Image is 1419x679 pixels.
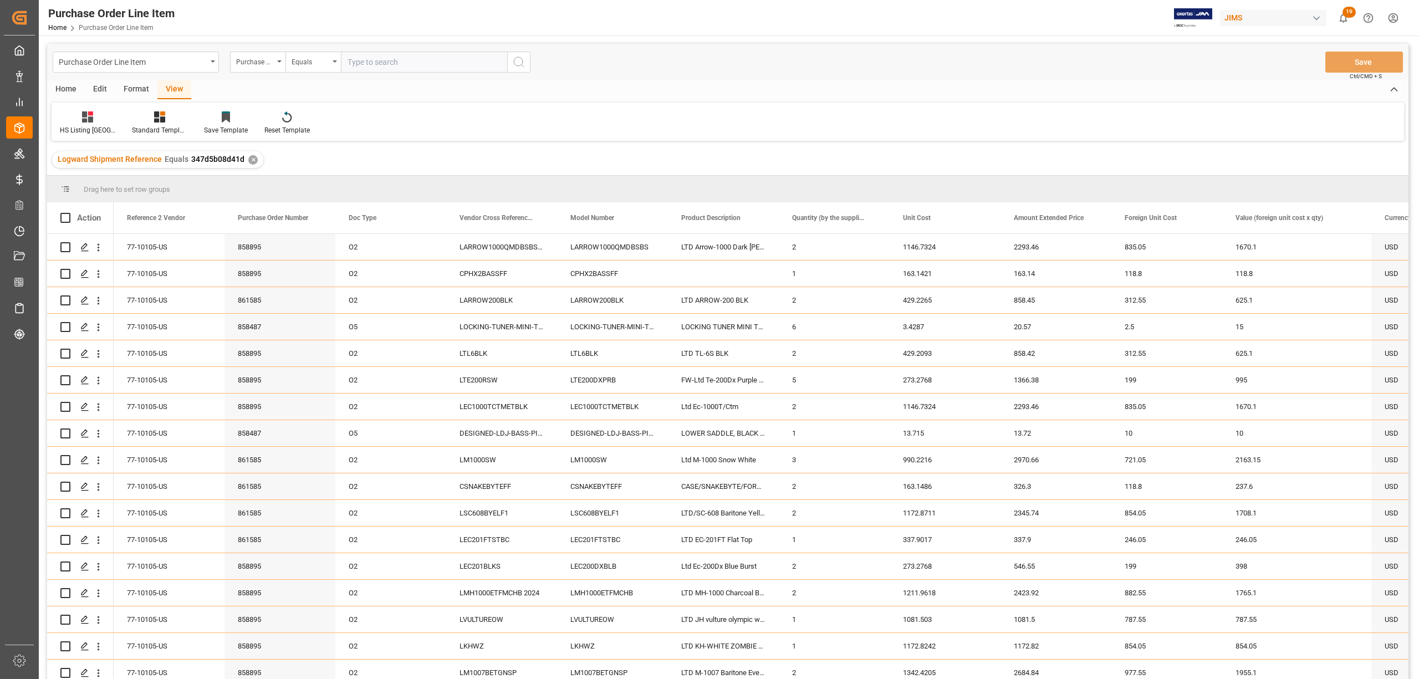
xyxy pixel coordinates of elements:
div: CSNAKEBYTEFF [557,473,668,499]
div: O2 [335,633,446,659]
button: search button [507,52,530,73]
div: 787.55 [1222,606,1371,632]
div: 1 [779,420,890,446]
div: 20.57 [1001,314,1111,340]
div: 1081.5 [1001,606,1111,632]
span: Unit Cost [903,214,931,222]
span: Logward Shipment Reference [58,155,162,164]
div: Standard Templates [132,125,187,135]
div: LEC200DXBLB [557,553,668,579]
div: 2 [779,500,890,526]
button: JIMS [1220,7,1331,28]
div: LTD MH-1000 Charcoal Burst [668,580,779,606]
span: Amount Extended Price [1014,214,1084,222]
div: Press SPACE to select this row. [47,394,114,420]
div: LEC201FTSTBC [446,527,557,553]
div: 854.05 [1222,633,1371,659]
div: Press SPACE to select this row. [47,340,114,367]
div: DESIGNED-LDJ-BASS-PICKUP [557,420,668,446]
div: 995 [1222,367,1371,393]
div: 861585 [224,500,335,526]
div: 2 [779,340,890,366]
div: 398 [1222,553,1371,579]
div: 312.55 [1111,340,1222,366]
div: 10 [1222,420,1371,446]
div: View [157,80,191,99]
div: 10 [1111,420,1222,446]
div: LM1000SW [446,447,557,473]
div: LOCKING-TUNER-MINI-TREBLE [557,314,668,340]
div: HS Listing [GEOGRAPHIC_DATA] [60,125,115,135]
div: LTD JH vulture olympic white [668,606,779,632]
span: 347d5b08d41d [191,155,244,164]
div: 15 [1222,314,1371,340]
div: 1366.38 [1001,367,1111,393]
div: Press SPACE to select this row. [47,580,114,606]
div: LEC201BLKS [446,553,557,579]
div: LVULTUREOW [557,606,668,632]
div: O2 [335,340,446,366]
div: 546.55 [1001,553,1111,579]
div: LARROW200BLK [446,287,557,313]
div: 1 [779,606,890,632]
div: LTD Arrow-1000 Dark [PERSON_NAME] [668,234,779,260]
div: 2.5 [1111,314,1222,340]
div: 13.72 [1001,420,1111,446]
div: LOCKING TUNER MINI TREMBLE [668,314,779,340]
div: 858895 [224,234,335,260]
div: 861585 [224,287,335,313]
div: 77-10105-US [114,314,224,340]
div: 858895 [224,367,335,393]
div: Ltd Ec-200Dx Blue Burst [668,553,779,579]
div: 2 [779,473,890,499]
div: 3.4287 [890,314,1001,340]
div: 77-10105-US [114,527,224,553]
div: 1172.82 [1001,633,1111,659]
div: 77-10105-US [114,394,224,420]
div: CASE/SNAKEBYTE/FORM FIT [668,473,779,499]
div: 858.45 [1001,287,1111,313]
div: 2423.92 [1001,580,1111,606]
div: 163.1486 [890,473,1001,499]
div: LTD TL-6S BLK [668,340,779,366]
div: 77-10105-US [114,234,224,260]
div: 5 [779,367,890,393]
div: JIMS [1220,10,1326,26]
div: 2 [779,580,890,606]
span: Value (foreign unit cost x qty) [1236,214,1323,222]
div: O5 [335,314,446,340]
div: 246.05 [1111,527,1222,553]
div: 858487 [224,420,335,446]
div: 1146.7324 [890,234,1001,260]
span: Drag here to set row groups [84,185,170,193]
div: Press SPACE to select this row. [47,473,114,500]
span: Doc Type [349,214,376,222]
div: 118.8 [1111,261,1222,287]
div: LVULTUREOW [446,606,557,632]
div: 118.8 [1111,473,1222,499]
div: LEC201FTSTBC [557,527,668,553]
div: 77-10105-US [114,580,224,606]
div: 2345.74 [1001,500,1111,526]
div: Ltd Ec-1000T/Ctm [668,394,779,420]
div: 1765.1 [1222,580,1371,606]
div: 858895 [224,394,335,420]
div: 2 [779,287,890,313]
div: LTL6BLK [446,340,557,366]
div: 237.6 [1222,473,1371,499]
div: 2293.46 [1001,394,1111,420]
div: 326.3 [1001,473,1111,499]
div: O2 [335,234,446,260]
div: O2 [335,287,446,313]
div: O2 [335,500,446,526]
div: 77-10105-US [114,606,224,632]
div: Purchase Order Line Item [48,5,175,22]
div: LMH1000ETFMCHB 2024 [446,580,557,606]
div: 835.05 [1111,234,1222,260]
div: LSC608BYELF1 [557,500,668,526]
div: CSNAKEBYTEFF [446,473,557,499]
button: open menu [285,52,341,73]
div: 625.1 [1222,340,1371,366]
div: 337.9 [1001,527,1111,553]
div: 858895 [224,553,335,579]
